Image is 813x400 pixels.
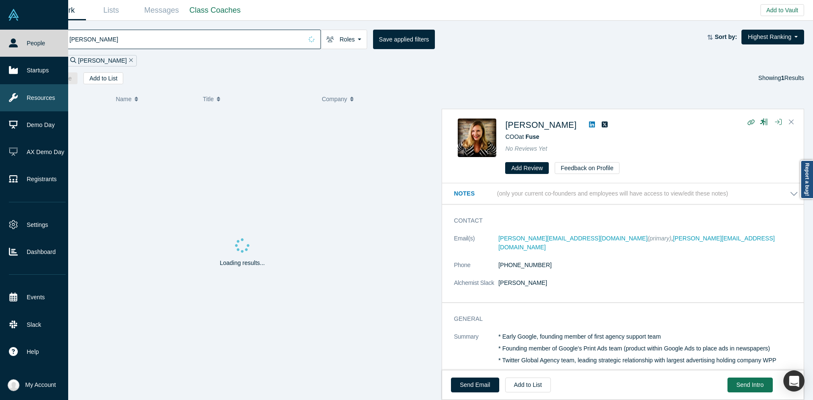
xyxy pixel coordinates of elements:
[322,90,347,108] span: Company
[25,381,56,389] span: My Account
[555,162,619,174] button: Feedback on Profile
[505,162,549,174] button: Add Review
[727,378,773,392] button: Send Intro
[498,262,552,268] a: [PHONE_NUMBER]
[647,235,671,242] span: (primary)
[758,72,804,84] div: Showing
[741,30,804,44] button: Highest Ranking
[83,72,123,84] button: Add to List
[781,74,785,81] strong: 1
[86,0,136,20] a: Lists
[454,314,786,323] h3: General
[27,348,39,356] span: Help
[116,90,194,108] button: Name
[498,279,798,287] dd: [PERSON_NAME]
[498,235,647,242] a: [PERSON_NAME][EMAIL_ADDRESS][DOMAIN_NAME]
[454,234,498,261] dt: Email(s)
[454,189,798,198] button: Notes (only your current co-founders and employees will have access to view/edit these notes)
[322,90,432,108] button: Company
[458,119,496,157] img: Jill Randell's Profile Image
[505,133,539,140] span: COO at
[203,90,214,108] span: Title
[498,344,798,353] p: * Founding member of Google's Print Ads team (product within Google Ads to place ads in newspapers)
[498,356,798,365] p: * Twitter Global Agency team, leading strategic relationship with largest advertising holding com...
[66,55,137,66] div: [PERSON_NAME]
[116,90,131,108] span: Name
[454,279,498,296] dt: Alchemist Slack
[8,379,19,391] img: Anna Sanchez's Account
[451,378,499,392] a: Send Email
[187,0,243,20] a: Class Coaches
[505,378,551,392] button: Add to List
[498,234,798,252] dd: ,
[781,74,804,81] span: Results
[498,332,798,341] p: * Early Google, founding member of first agency support team
[136,0,187,20] a: Messages
[8,379,56,391] button: My Account
[69,29,303,49] input: Search by name, title, company, summary, expertise, investment criteria or topics of focus
[203,90,313,108] button: Title
[8,9,19,21] img: Alchemist Vault Logo
[127,56,133,66] button: Remove Filter
[505,120,576,130] a: [PERSON_NAME]
[800,160,813,199] a: Report a bug!
[525,133,539,140] a: Fuse
[454,332,498,374] dt: Summary
[373,30,435,49] button: Save applied filters
[321,30,367,49] button: Roles
[715,33,737,40] strong: Sort by:
[454,216,786,225] h3: Contact
[505,145,547,152] span: No Reviews Yet
[220,259,265,268] p: Loading results...
[785,116,798,129] button: Close
[454,189,495,198] h3: Notes
[497,190,728,197] p: (only your current co-founders and employees will have access to view/edit these notes)
[760,4,804,16] button: Add to Vault
[454,261,498,279] dt: Phone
